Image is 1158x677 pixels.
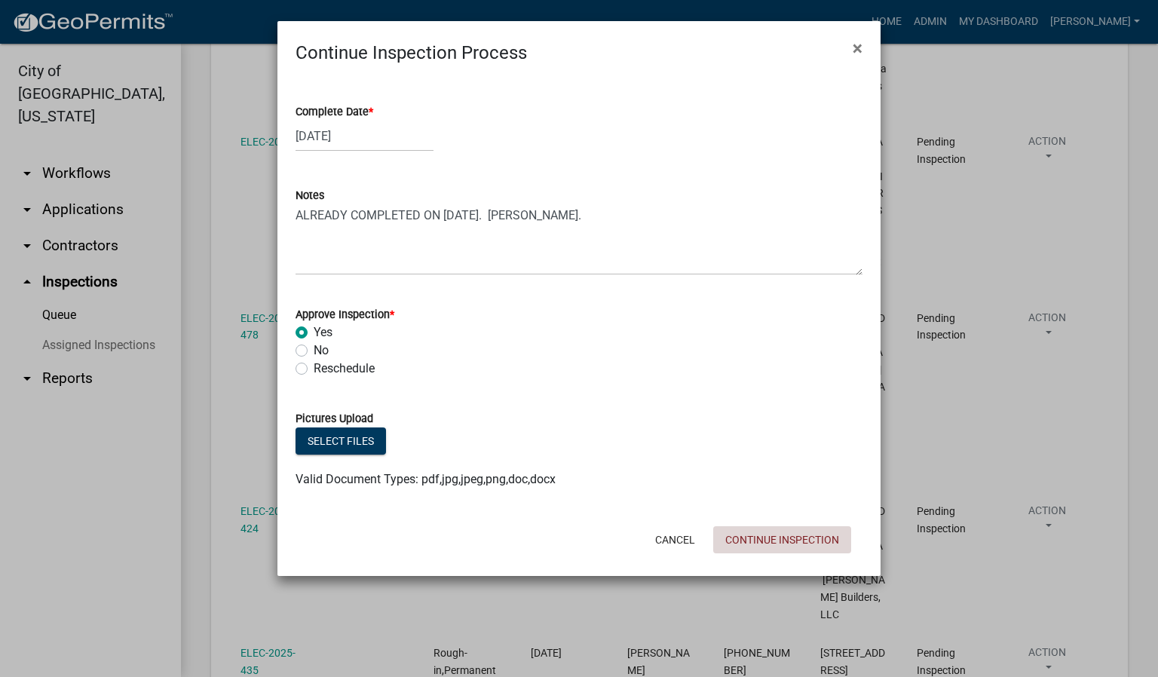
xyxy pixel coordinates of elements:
label: Yes [314,323,332,342]
button: Cancel [643,526,707,553]
h4: Continue Inspection Process [296,39,527,66]
button: Close [841,27,875,69]
span: Valid Document Types: pdf,jpg,jpeg,png,doc,docx [296,472,556,486]
button: Continue Inspection [713,526,851,553]
label: Complete Date [296,107,373,118]
label: Reschedule [314,360,375,378]
label: Notes [296,191,324,201]
button: Select files [296,427,386,455]
span: × [853,38,862,59]
label: Approve Inspection [296,310,394,320]
input: mm/dd/yyyy [296,121,433,152]
label: No [314,342,329,360]
label: Pictures Upload [296,414,373,424]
